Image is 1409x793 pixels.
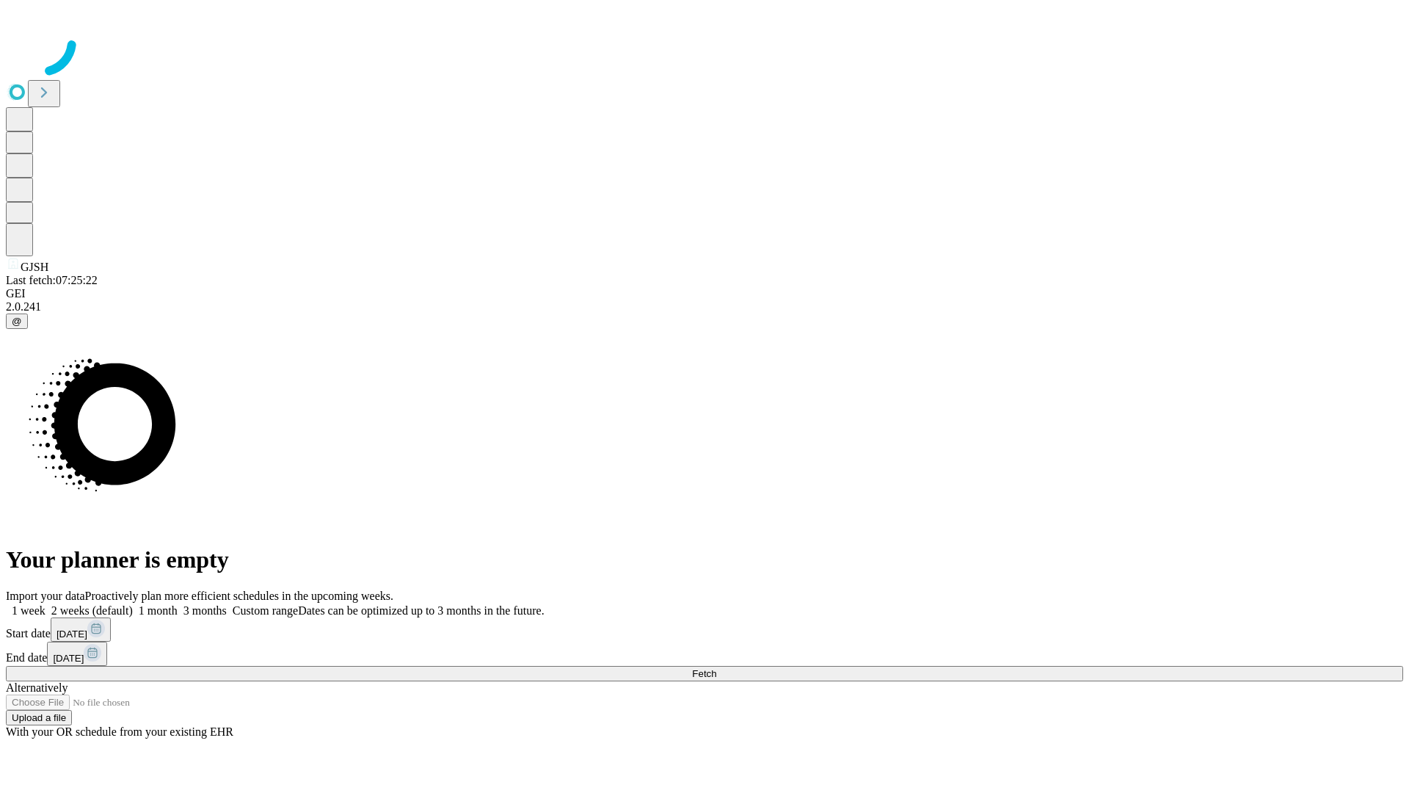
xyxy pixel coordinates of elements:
[53,653,84,664] span: [DATE]
[6,287,1403,300] div: GEI
[12,316,22,327] span: @
[6,681,68,694] span: Alternatively
[57,629,87,640] span: [DATE]
[298,604,544,617] span: Dates can be optimized up to 3 months in the future.
[6,590,85,602] span: Import your data
[6,666,1403,681] button: Fetch
[12,604,45,617] span: 1 week
[6,274,98,286] span: Last fetch: 07:25:22
[21,261,48,273] span: GJSH
[233,604,298,617] span: Custom range
[6,546,1403,573] h1: Your planner is empty
[6,300,1403,314] div: 2.0.241
[6,314,28,329] button: @
[183,604,227,617] span: 3 months
[6,725,233,738] span: With your OR schedule from your existing EHR
[85,590,393,602] span: Proactively plan more efficient schedules in the upcoming weeks.
[47,642,107,666] button: [DATE]
[139,604,178,617] span: 1 month
[6,618,1403,642] div: Start date
[51,604,133,617] span: 2 weeks (default)
[6,710,72,725] button: Upload a file
[6,642,1403,666] div: End date
[51,618,111,642] button: [DATE]
[692,668,716,679] span: Fetch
